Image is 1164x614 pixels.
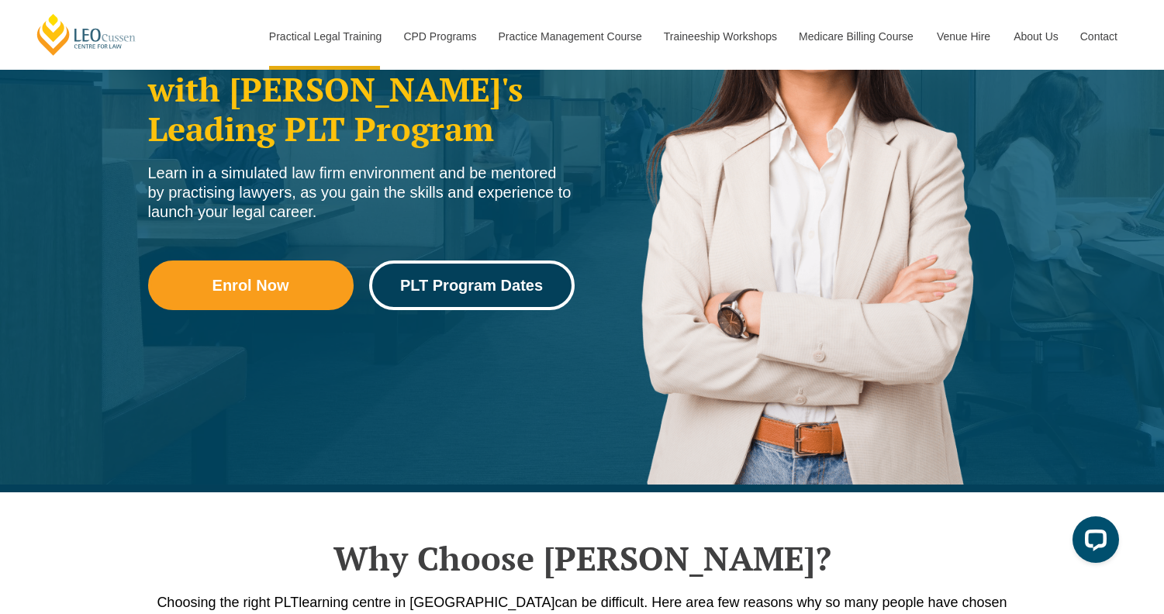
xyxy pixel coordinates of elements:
[140,539,1024,578] h2: Why Choose [PERSON_NAME]?
[392,3,486,70] a: CPD Programs
[487,3,652,70] a: Practice Management Course
[369,260,575,310] a: PLT Program Dates
[1002,3,1069,70] a: About Us
[148,260,354,310] a: Enrol Now
[652,3,787,70] a: Traineeship Workshops
[148,31,575,148] h2: Qualify for Admission with [PERSON_NAME]'s Leading PLT Program
[35,12,138,57] a: [PERSON_NAME] Centre for Law
[1069,3,1129,70] a: Contact
[400,278,543,293] span: PLT Program Dates
[157,595,299,610] span: Choosing the right PLT
[148,164,575,222] div: Learn in a simulated law firm environment and be mentored by practising lawyers, as you gain the ...
[299,595,554,610] span: learning centre in [GEOGRAPHIC_DATA]
[555,595,706,610] span: can be difficult. Here are
[257,3,392,70] a: Practical Legal Training
[1060,510,1125,575] iframe: LiveChat chat widget
[925,3,1002,70] a: Venue Hire
[212,278,289,293] span: Enrol Now
[787,3,925,70] a: Medicare Billing Course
